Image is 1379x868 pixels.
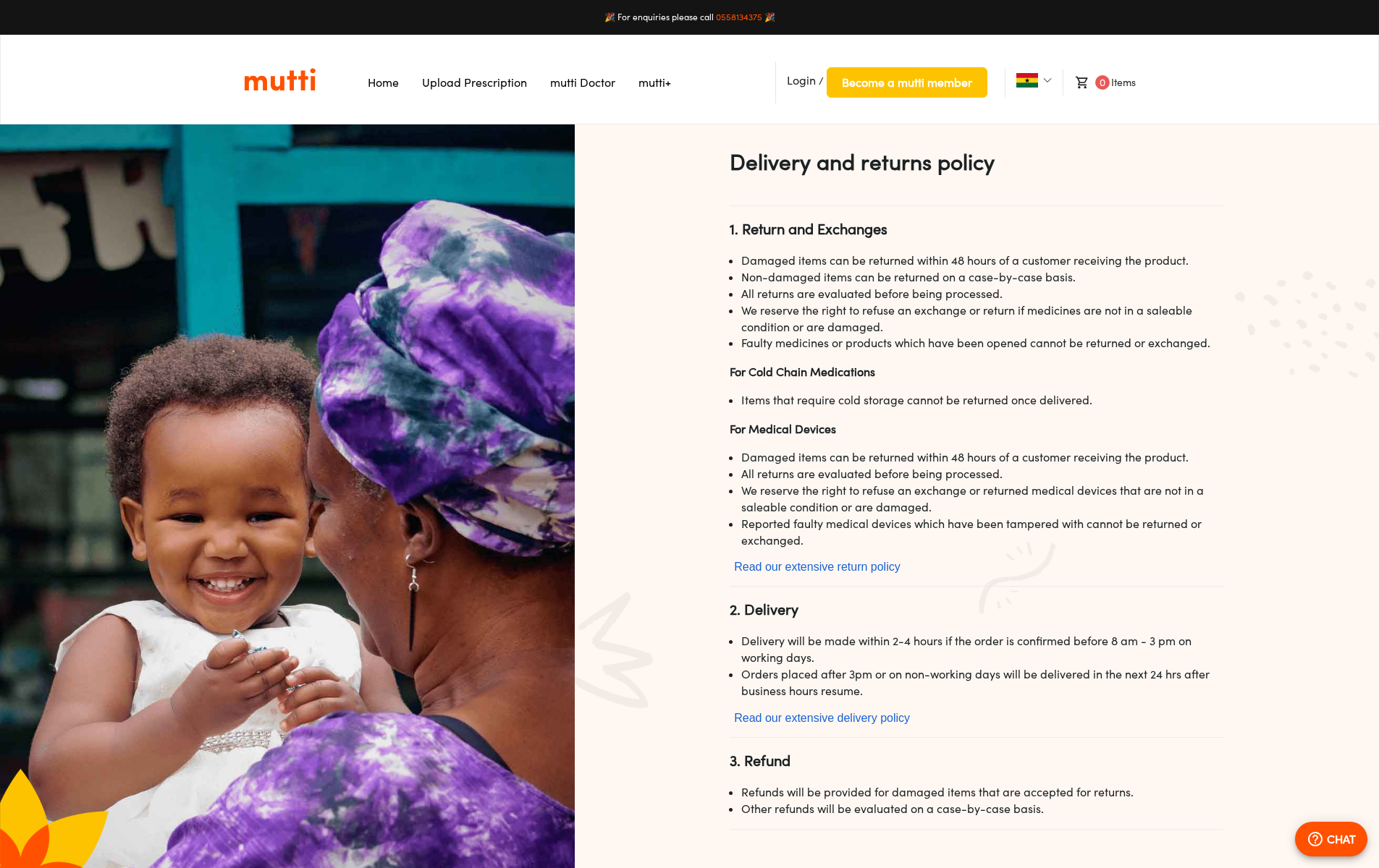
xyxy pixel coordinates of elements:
img: Dropdown [1043,76,1052,85]
h3: For Medical Devices [730,420,1223,438]
li: / [775,61,987,103]
h3: For Cold Chain Medications [730,363,1223,380]
li: Faulty medicines or products which have been opened cannot be returned or exchanged. [741,335,1223,352]
a: Navigates to mutti+ page [638,75,671,90]
span: Become a mutti member [842,72,972,93]
button: Read our extensive return policy [730,560,904,574]
li: All returns are evaluated before being processed. [741,286,1223,302]
p: CHAT [1327,830,1356,848]
li: We reserve the right to refuse an exchange or returned medical devices that are not in a saleable... [741,482,1223,516]
li: Damaged items can be returned within 48 hours of a customer receiving the product. [741,252,1223,269]
img: Logo [244,67,316,92]
h2: 3. Refund [730,749,1223,773]
a: Navigates to Prescription Upload Page [422,75,527,90]
button: CHAT [1295,822,1367,856]
h1: Delivery and returns policy [730,148,1223,176]
li: Orders placed after 3pm or on non-working days will be delivered in the next 24 hrs after busines... [741,666,1223,699]
span: 0 [1095,75,1110,90]
li: Delivery will be made within 2-4 hours if the order is confirmed before 8 am - 3 pm on working days. [741,633,1223,666]
img: Ghana [1016,73,1038,88]
li: Other refunds will be evaluated on a case-by-case basis. [741,801,1223,817]
button: Become a mutti member [827,67,987,98]
a: Link on the logo navigates to HomePage [244,67,316,92]
a: 0558134375 [716,12,762,22]
a: Navigates to Home Page [368,75,399,90]
li: Reported faulty medical devices which have been tampered with cannot be returned or exchanged. [741,516,1223,549]
li: Damaged items can be returned within 48 hours of a customer receiving the product. [741,449,1223,466]
li: Items that require cold storage cannot be returned once delivered. [741,392,1223,409]
li: Items [1063,69,1135,95]
h2: 1. Return and Exchanges [730,218,1223,241]
li: All returns are evaluated before being processed. [741,466,1223,482]
li: Refunds will be provided for damaged items that are accepted for returns. [741,784,1223,801]
button: Read our extensive delivery policy [730,711,914,726]
span: Login [787,73,816,88]
h2: 2. Delivery [730,598,1223,621]
a: Navigates to mutti doctor website [550,75,615,90]
li: We reserve the right to refuse an exchange or return if medicines are not in a saleable condition... [741,302,1223,336]
li: Non-damaged items can be returned on a case-by-case basis. [741,269,1223,286]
